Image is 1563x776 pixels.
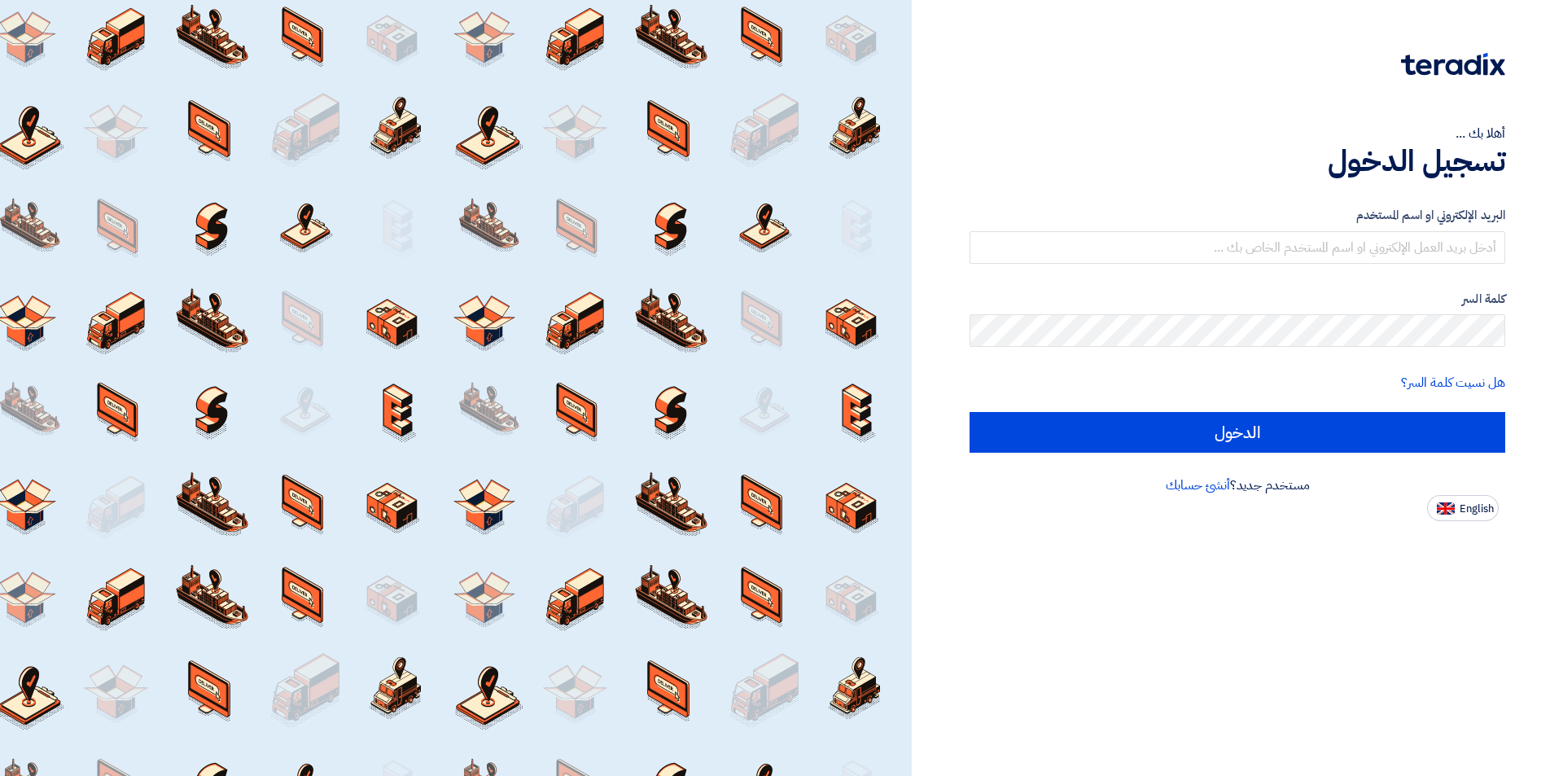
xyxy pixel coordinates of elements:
h1: تسجيل الدخول [970,143,1505,179]
img: Teradix logo [1401,53,1505,76]
div: مستخدم جديد؟ [970,476,1505,495]
img: en-US.png [1437,502,1455,515]
label: البريد الإلكتروني او اسم المستخدم [970,206,1505,225]
a: هل نسيت كلمة السر؟ [1401,373,1505,392]
input: أدخل بريد العمل الإلكتروني او اسم المستخدم الخاص بك ... [970,231,1505,264]
button: English [1427,495,1499,521]
div: أهلا بك ... [970,124,1505,143]
a: أنشئ حسابك [1166,476,1230,495]
input: الدخول [970,412,1505,453]
label: كلمة السر [970,290,1505,309]
span: English [1460,503,1494,515]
